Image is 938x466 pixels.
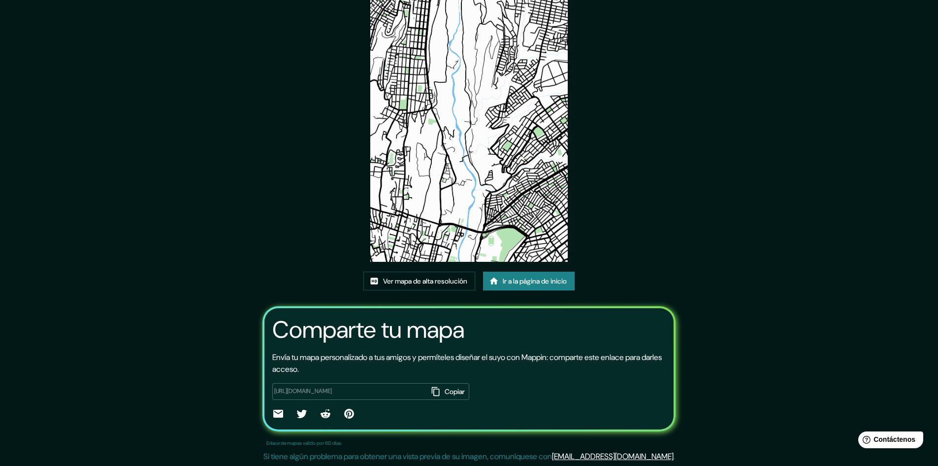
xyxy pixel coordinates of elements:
[552,451,674,462] a: [EMAIL_ADDRESS][DOMAIN_NAME]
[363,272,475,290] a: Ver mapa de alta resolución
[428,383,469,400] button: Copiar
[263,451,552,462] font: Si tiene algún problema para obtener una vista previa de su imagen, comuníquese con
[383,277,467,286] font: Ver mapa de alta resolución
[272,314,464,345] font: Comparte tu mapa
[272,352,662,374] font: Envía tu mapa personalizado a tus amigos y permíteles diseñar el suyo con Mappin: comparte este e...
[674,451,675,462] font: .
[445,387,465,396] font: Copiar
[266,440,342,446] font: Enlace de mapas válido por 60 días.
[503,277,567,286] font: Ir a la página de inicio
[850,428,927,455] iframe: Lanzador de widgets de ayuda
[483,272,575,290] a: Ir a la página de inicio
